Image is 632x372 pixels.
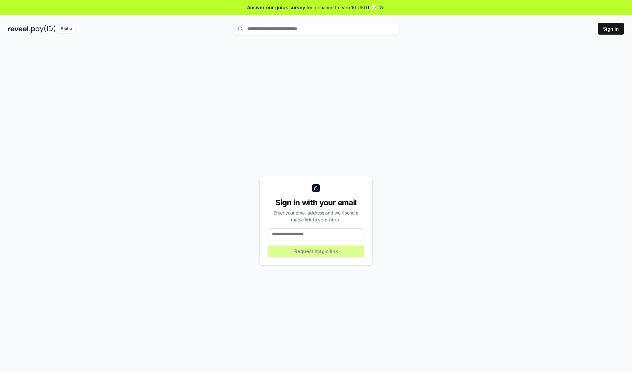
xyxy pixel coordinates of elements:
div: Alpha [57,25,75,33]
span: Answer our quick survey [247,4,305,11]
div: Enter your email address and we’ll send a magic link to your inbox. [268,209,364,223]
img: reveel_dark [8,25,30,33]
span: for a chance to earn 10 USDT 📝 [306,4,377,11]
img: logo_small [312,184,320,192]
img: pay_id [31,25,56,33]
div: Sign in with your email [268,197,364,208]
button: Sign In [598,23,624,35]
